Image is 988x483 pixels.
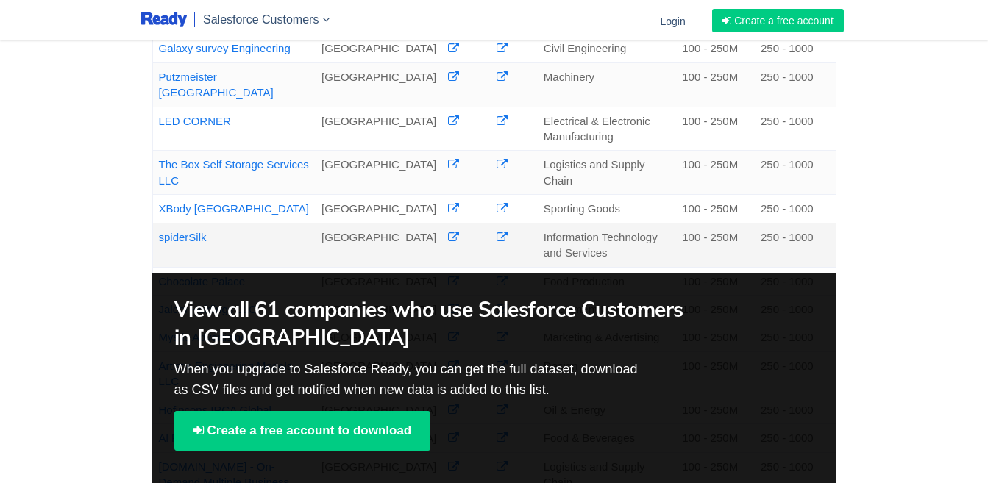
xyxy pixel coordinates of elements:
td: 250 - 1000 [755,223,836,267]
a: LED CORNER [159,115,231,127]
td: Food Production [538,267,676,295]
td: 100 - 250M [676,223,755,267]
td: 100 - 250M [676,107,755,151]
td: Information Technology and Services [538,223,676,267]
td: Electrical & Electronic Manufacturing [538,107,676,151]
td: 250 - 1000 [755,62,836,107]
td: [GEOGRAPHIC_DATA] [316,35,442,62]
a: Create a free account to download [174,411,431,451]
td: Civil Engineering [538,35,676,62]
td: [GEOGRAPHIC_DATA] [316,223,442,267]
a: Putzmeister [GEOGRAPHIC_DATA] [159,71,274,99]
td: Machinery [538,62,676,107]
td: Sporting Goods [538,195,676,223]
td: [GEOGRAPHIC_DATA] [316,267,442,295]
td: 100 - 250M [676,267,755,295]
td: 250 - 1000 [755,195,836,223]
td: Logistics and Supply Chain [538,151,676,195]
a: Create a free account [712,9,844,32]
img: logo [141,11,188,29]
td: [GEOGRAPHIC_DATA] [316,151,442,195]
td: 100 - 250M [676,151,755,195]
a: Login [651,2,694,40]
td: 100 - 250M [676,195,755,223]
td: [GEOGRAPHIC_DATA] [316,107,442,151]
h2: View all 61 companies who use Salesforce Customers in [GEOGRAPHIC_DATA] [174,296,699,351]
td: 100 - 250M [676,35,755,62]
a: The Box Self Storage Services LLC [159,158,309,186]
td: 250 - 1000 [755,267,836,295]
td: 250 - 1000 [755,35,836,62]
td: [GEOGRAPHIC_DATA] [316,195,442,223]
span: Login [660,15,685,27]
span: Salesforce Customers [203,13,319,26]
td: [GEOGRAPHIC_DATA] [316,62,442,107]
td: 100 - 250M [676,62,755,107]
a: spiderSilk [159,231,207,243]
td: 250 - 1000 [755,107,836,151]
a: XBody [GEOGRAPHIC_DATA] [159,202,310,215]
td: 250 - 1000 [755,151,836,195]
a: Galaxy survey Engineering [159,42,291,54]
